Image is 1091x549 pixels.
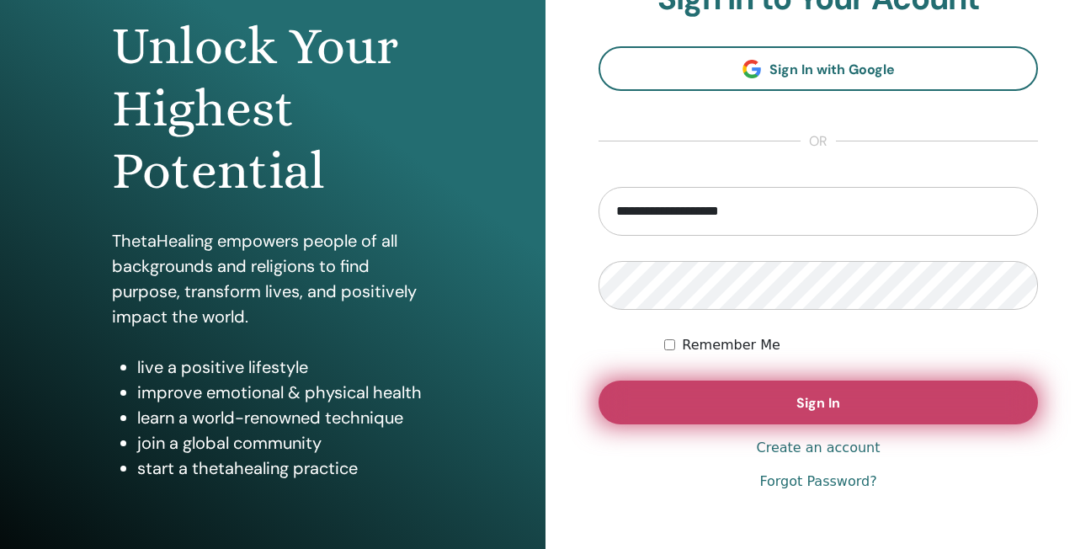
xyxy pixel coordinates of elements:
span: Sign In with Google [769,61,895,78]
li: start a thetahealing practice [137,456,434,481]
div: Keep me authenticated indefinitely or until I manually logout [664,335,1038,355]
button: Sign In [599,381,1038,424]
p: ThetaHealing empowers people of all backgrounds and religions to find purpose, transform lives, a... [112,228,434,329]
a: Sign In with Google [599,46,1038,91]
a: Create an account [756,438,880,458]
h1: Unlock Your Highest Potential [112,15,434,203]
span: Sign In [796,394,840,412]
span: or [801,131,836,152]
li: join a global community [137,430,434,456]
li: improve emotional & physical health [137,380,434,405]
a: Forgot Password? [759,472,876,492]
li: learn a world-renowned technique [137,405,434,430]
label: Remember Me [682,335,780,355]
li: live a positive lifestyle [137,354,434,380]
